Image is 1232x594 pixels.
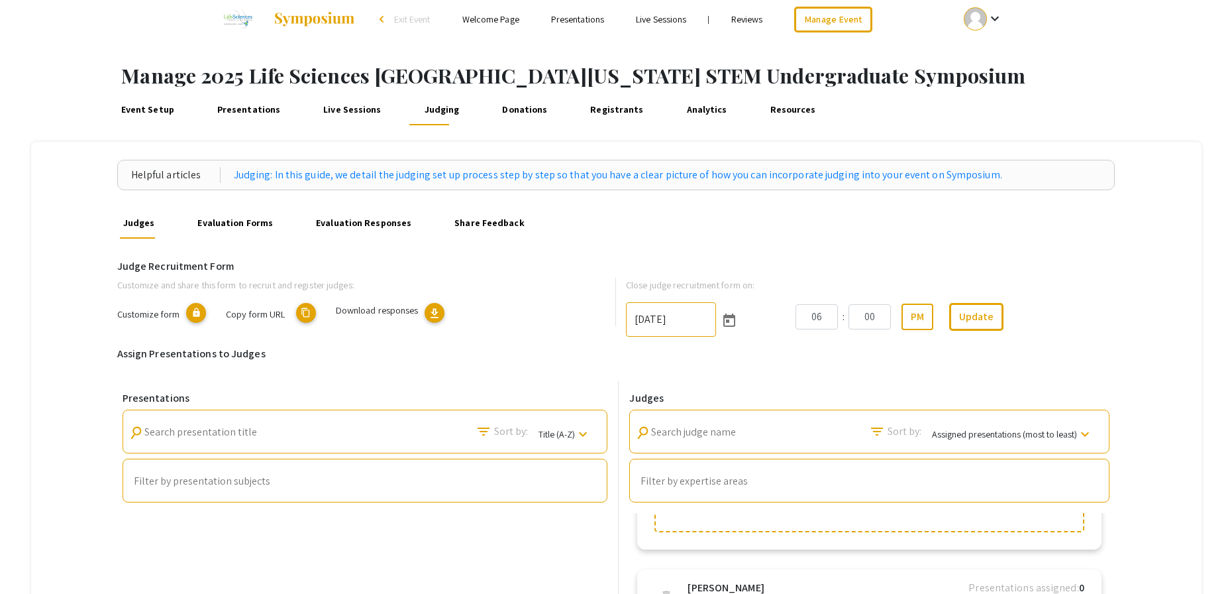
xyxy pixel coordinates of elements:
[117,278,594,292] p: Customize and share this form to recruit and register judges:
[921,421,1104,446] button: Assigned presentations (most to least)
[888,424,922,440] span: Sort by:
[428,307,441,320] span: download
[214,93,283,125] a: Presentations
[380,15,387,23] div: arrow_back_ios
[215,3,260,36] img: 2025 Life Sciences South Florida STEM Undergraduate Symposium
[131,167,221,183] div: Helpful articles
[499,93,550,125] a: Donations
[117,347,1115,360] h6: Assign Presentations to Judges
[636,13,686,25] a: Live Sessions
[629,392,1109,404] h6: Judges
[731,13,763,25] a: Reviews
[117,260,1115,272] h6: Judge Recruitment Form
[838,309,848,325] div: :
[273,11,356,27] img: Symposium by ForagerOne
[134,473,597,490] mat-chip-list: Auto complete
[10,534,56,584] iframe: Chat
[195,207,276,239] a: Evaluation Forms
[215,3,356,36] a: 2025 Life Sciences South Florida STEM Undergraduate Symposium
[120,207,158,239] a: Judges
[767,93,819,125] a: Resources
[635,424,652,442] mat-icon: Search
[987,11,1003,27] mat-icon: Expand account dropdown
[796,304,838,329] input: Hours
[950,4,1017,34] button: Expand account dropdown
[121,64,1232,88] h1: Manage 2025 Life Sciences [GEOGRAPHIC_DATA][US_STATE] STEM Undergraduate Symposium
[313,207,415,239] a: Evaluation Responses
[476,424,491,440] mat-icon: Search
[794,7,872,32] a: Manage Event
[716,306,743,333] button: Open calendar
[932,428,1077,440] span: Assigned presentations (most to least)
[117,308,180,320] span: Customize form
[539,428,575,440] span: Title (A-Z)
[226,308,285,320] span: Copy form URL
[123,392,608,404] h6: Presentations
[869,424,885,440] mat-icon: Search
[336,304,419,316] span: Download responses
[1077,426,1093,442] mat-icon: keyboard_arrow_down
[462,13,519,25] a: Welcome Page
[684,93,730,125] a: Analytics
[296,303,316,323] mat-icon: copy URL
[702,13,715,25] li: |
[321,93,385,125] a: Live Sessions
[848,304,891,329] input: Minutes
[494,424,529,440] span: Sort by:
[186,303,206,323] mat-icon: lock
[234,167,1002,183] a: Judging: In this guide, we detail the judging set up process step by step so that you have a clea...
[641,473,1098,490] mat-chip-list: Auto complete
[626,278,754,292] label: Close judge recruitment form on:
[528,421,601,446] button: Title (A-Z)
[421,93,462,125] a: Judging
[949,303,1003,331] button: Update
[452,207,528,239] a: Share Feedback
[588,93,646,125] a: Registrants
[901,304,933,330] button: PM
[394,13,431,25] span: Exit Event
[575,426,591,442] mat-icon: keyboard_arrow_down
[127,424,145,442] mat-icon: Search
[118,93,177,125] a: Event Setup
[551,13,604,25] a: Presentations
[425,303,444,323] button: download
